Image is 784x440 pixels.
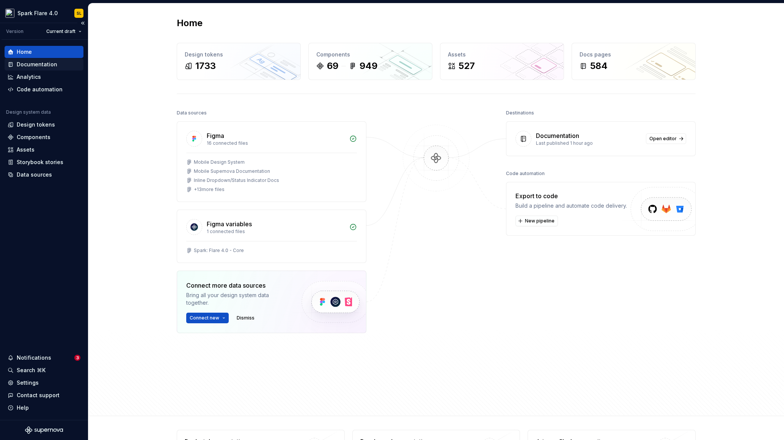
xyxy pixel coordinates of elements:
[237,315,255,321] span: Dismiss
[17,158,63,166] div: Storybook stories
[506,168,545,179] div: Code automation
[5,9,14,18] img: d6852e8b-7cd7-4438-8c0d-f5a8efe2c281.png
[5,131,83,143] a: Components
[2,5,86,21] button: Spark Flare 4.0SL
[17,379,39,387] div: Settings
[185,51,293,58] div: Design tokens
[6,109,51,115] div: Design system data
[17,354,51,362] div: Notifications
[536,131,579,140] div: Documentation
[5,144,83,156] a: Assets
[177,121,366,202] a: Figma16 connected filesMobile Design SystemMobile Supernova DocumentationInline Dropdown/Status I...
[186,313,229,323] button: Connect new
[580,51,688,58] div: Docs pages
[17,171,52,179] div: Data sources
[649,136,677,142] span: Open editor
[646,133,686,144] a: Open editor
[17,61,57,68] div: Documentation
[194,247,244,254] div: Spark: Flare 4.0 - Core
[195,60,216,72] div: 1733
[194,159,245,165] div: Mobile Design System
[506,108,534,118] div: Destinations
[536,140,641,146] div: Last published 1 hour ago
[177,43,301,80] a: Design tokens1733
[5,402,83,414] button: Help
[25,426,63,434] svg: Supernova Logo
[572,43,696,80] a: Docs pages584
[459,60,475,72] div: 527
[194,177,279,183] div: Inline Dropdown/Status Indicator Docs
[17,73,41,81] div: Analytics
[327,60,338,72] div: 69
[17,391,60,399] div: Contact support
[77,18,88,28] button: Collapse sidebar
[5,389,83,401] button: Contact support
[5,71,83,83] a: Analytics
[440,43,564,80] a: Assets527
[17,146,35,153] div: Assets
[17,366,46,374] div: Search ⌘K
[17,133,50,141] div: Components
[74,355,80,361] span: 3
[5,377,83,389] a: Settings
[77,10,82,16] div: SL
[194,186,225,193] div: + 13 more files
[190,315,219,321] span: Connect new
[207,140,345,146] div: 16 connected files
[5,46,83,58] a: Home
[525,218,555,224] span: New pipeline
[207,219,252,229] div: Figma variables
[448,51,556,58] div: Assets
[186,281,289,290] div: Connect more data sources
[6,28,24,34] div: Version
[177,210,366,263] a: Figma variables1 connected filesSpark: Flare 4.0 - Core
[46,28,75,34] span: Current draft
[194,168,270,174] div: Mobile Supernova Documentation
[207,131,224,140] div: Figma
[17,121,55,128] div: Design tokens
[515,191,627,200] div: Export to code
[5,352,83,364] button: Notifications3
[207,229,345,235] div: 1 connected files
[17,48,32,56] div: Home
[43,26,85,37] button: Current draft
[5,119,83,131] a: Design tokens
[5,169,83,181] a: Data sources
[233,313,258,323] button: Dismiss
[316,51,424,58] div: Components
[177,108,207,118] div: Data sources
[5,58,83,70] a: Documentation
[5,156,83,168] a: Storybook stories
[308,43,432,80] a: Components69949
[186,291,289,307] div: Bring all your design system data together.
[177,17,203,29] h2: Home
[360,60,377,72] div: 949
[17,404,29,412] div: Help
[515,202,627,210] div: Build a pipeline and automate code delivery.
[17,86,63,93] div: Code automation
[590,60,608,72] div: 584
[5,364,83,376] button: Search ⌘K
[515,216,558,226] button: New pipeline
[5,83,83,96] a: Code automation
[17,9,58,17] div: Spark Flare 4.0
